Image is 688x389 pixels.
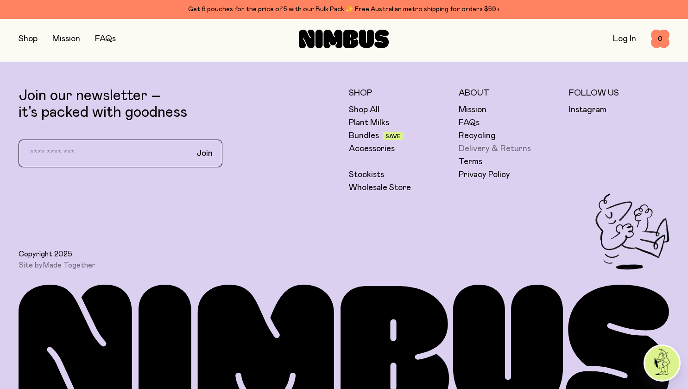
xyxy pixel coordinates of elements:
a: FAQs [95,35,116,43]
a: Privacy Policy [459,169,510,180]
div: Get 6 pouches for the price of 5 with our Bulk Pack ✨ Free Australian metro shipping for orders $59+ [19,4,669,15]
a: Shop All [349,104,379,115]
img: agent [645,346,679,380]
span: Save [385,134,401,139]
h5: Follow Us [569,88,670,99]
span: Join [196,148,213,159]
a: Stockists [349,169,384,180]
a: Wholesale Store [349,182,411,193]
a: Recycling [459,130,496,141]
h5: Shop [349,88,450,99]
a: Plant Milks [349,117,389,128]
h5: About [459,88,560,99]
a: Accessories [349,143,395,154]
span: Copyright 2025 [19,249,72,259]
button: Join [189,144,220,163]
a: Mission [52,35,80,43]
a: Made Together [43,261,95,269]
span: Site by [19,261,95,270]
p: Join our newsletter – it’s packed with goodness [19,88,340,121]
button: 0 [651,30,669,48]
a: Bundles [349,130,379,141]
a: Delivery & Returns [459,143,531,154]
a: Instagram [569,104,606,115]
a: FAQs [459,117,480,128]
a: Terms [459,156,482,167]
a: Log In [613,35,636,43]
a: Mission [459,104,486,115]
